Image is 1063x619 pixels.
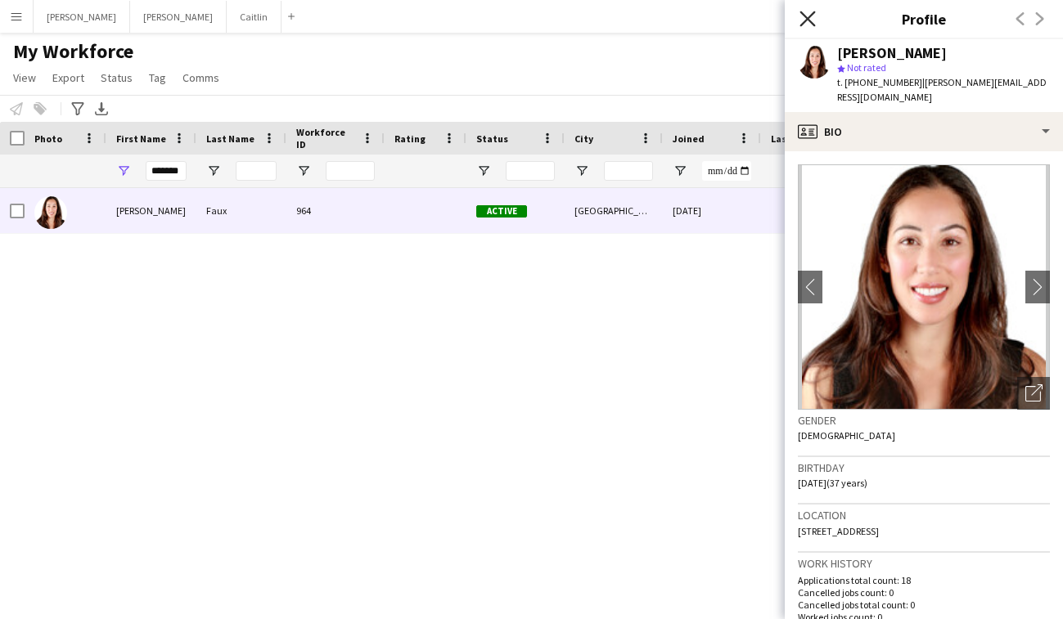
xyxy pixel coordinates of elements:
span: | [PERSON_NAME][EMAIL_ADDRESS][DOMAIN_NAME] [837,76,1047,103]
span: City [574,132,593,145]
div: Bio [785,112,1063,151]
h3: Birthday [798,460,1050,475]
button: Open Filter Menu [116,164,131,178]
span: Joined [673,132,705,145]
app-action-btn: Export XLSX [92,99,111,119]
button: [PERSON_NAME] [130,1,227,33]
span: View [13,70,36,85]
a: Comms [176,67,226,88]
div: 964 [286,188,385,233]
button: Caitlin [227,1,282,33]
img: Crew avatar or photo [798,164,1050,410]
span: Status [101,70,133,85]
input: First Name Filter Input [146,161,187,181]
button: Open Filter Menu [476,164,491,178]
span: Last Name [206,132,254,145]
span: My Workforce [13,39,133,64]
div: Open photos pop-in [1017,377,1050,410]
span: Last job [771,132,808,145]
div: [DATE] [663,188,761,233]
h3: Location [798,508,1050,523]
input: Workforce ID Filter Input [326,161,375,181]
div: [PERSON_NAME] [837,46,947,61]
app-action-btn: Advanced filters [68,99,88,119]
span: Photo [34,132,62,145]
span: Export [52,70,84,85]
a: Export [46,67,91,88]
span: Not rated [847,61,886,74]
span: Active [476,205,527,218]
span: [DATE] (37 years) [798,477,867,489]
span: [DEMOGRAPHIC_DATA] [798,429,895,442]
span: First Name [116,132,166,145]
h3: Work history [798,556,1050,571]
p: Cancelled jobs total count: 0 [798,599,1050,611]
span: t. [PHONE_NUMBER] [837,76,922,88]
p: Cancelled jobs count: 0 [798,586,1050,599]
a: View [7,67,43,88]
span: Workforce ID [296,126,355,150]
a: Status [94,67,139,88]
button: Open Filter Menu [574,164,589,178]
button: Open Filter Menu [296,164,311,178]
span: Comms [182,70,219,85]
button: Open Filter Menu [206,164,221,178]
input: Joined Filter Input [702,161,751,181]
input: City Filter Input [604,161,653,181]
input: Last Name Filter Input [236,161,277,181]
span: [STREET_ADDRESS] [798,525,879,537]
span: Status [476,132,508,145]
div: [PERSON_NAME] [106,188,196,233]
img: Natasha Faux [34,196,67,229]
span: Rating [394,132,426,145]
button: [PERSON_NAME] [34,1,130,33]
div: Faux [196,188,286,233]
input: Status Filter Input [506,161,555,181]
h3: Gender [798,413,1050,428]
a: Tag [142,67,173,88]
button: Open Filter Menu [673,164,687,178]
h3: Profile [785,8,1063,29]
div: [GEOGRAPHIC_DATA] [565,188,663,233]
p: Applications total count: 18 [798,574,1050,586]
span: Tag [149,70,166,85]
